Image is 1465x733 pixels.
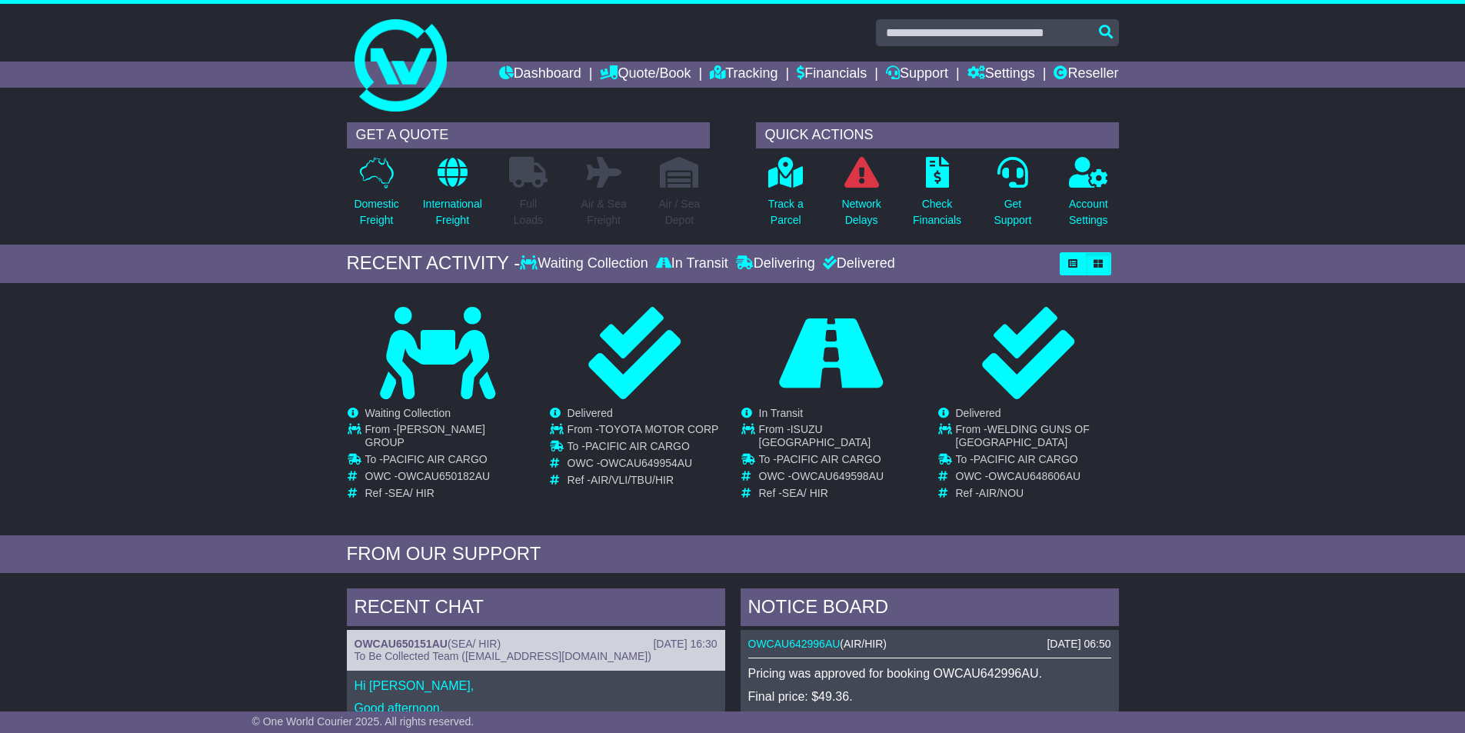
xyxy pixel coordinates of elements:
a: Support [886,62,948,88]
td: From - [568,423,719,440]
a: GetSupport [993,156,1032,237]
a: Track aParcel [767,156,804,237]
td: Ref - [568,474,719,487]
td: OWC - [956,470,1118,487]
span: In Transit [759,407,804,419]
span: ISUZU [GEOGRAPHIC_DATA] [759,423,871,448]
td: From - [365,423,528,453]
a: Quote/Book [600,62,691,88]
span: TOYOTA MOTOR CORP [599,423,719,435]
td: OWC - [365,470,528,487]
td: To - [956,453,1118,470]
span: OWCAU648606AU [988,470,1080,482]
td: To - [759,453,921,470]
div: GET A QUOTE [347,122,710,148]
span: OWCAU649954AU [600,457,692,469]
span: WELDING GUNS OF [GEOGRAPHIC_DATA] [956,423,1090,448]
a: Reseller [1054,62,1118,88]
a: Settings [967,62,1035,88]
td: From - [956,423,1118,453]
a: Financials [797,62,867,88]
p: International Freight [423,196,482,228]
div: RECENT CHAT [347,588,725,630]
a: InternationalFreight [422,156,483,237]
span: PACIFIC AIR CARGO [585,440,690,452]
div: [DATE] 16:30 [653,638,717,651]
a: AccountSettings [1068,156,1109,237]
div: ( ) [355,638,718,651]
div: Delivered [819,255,895,272]
span: SEA/ HIR [782,487,828,499]
p: Full Loads [509,196,548,228]
a: CheckFinancials [912,156,962,237]
p: Domestic Freight [354,196,398,228]
span: OWCAU650182AU [398,470,490,482]
div: In Transit [652,255,732,272]
td: Ref - [759,487,921,500]
div: NOTICE BOARD [741,588,1119,630]
p: Hi [PERSON_NAME], [355,678,718,693]
div: Delivering [732,255,819,272]
span: SEA/ HIR [451,638,498,650]
td: Ref - [365,487,528,500]
span: [PERSON_NAME] GROUP [365,423,485,448]
p: Pricing was approved for booking OWCAU642996AU. [748,666,1111,681]
div: QUICK ACTIONS [756,122,1119,148]
div: RECENT ACTIVITY - [347,252,521,275]
span: Waiting Collection [365,407,451,419]
p: Good afternoon. [355,701,718,715]
p: Get Support [994,196,1031,228]
span: AIR/VLI/TBU/HIR [591,474,674,486]
div: Waiting Collection [520,255,651,272]
span: Delivered [568,407,613,419]
div: FROM OUR SUPPORT [347,543,1119,565]
span: OWCAU649598AU [791,470,884,482]
a: Tracking [710,62,777,88]
a: NetworkDelays [841,156,881,237]
div: [DATE] 06:50 [1047,638,1110,651]
td: OWC - [759,470,921,487]
p: Check Financials [913,196,961,228]
td: OWC - [568,457,719,474]
p: Final price: $49.36. [748,689,1111,704]
td: To - [568,440,719,457]
span: To Be Collected Team ([EMAIL_ADDRESS][DOMAIN_NAME]) [355,650,651,662]
div: ( ) [748,638,1111,651]
a: Dashboard [499,62,581,88]
span: © One World Courier 2025. All rights reserved. [252,715,474,728]
a: DomesticFreight [353,156,399,237]
a: OWCAU650151AU [355,638,448,650]
span: PACIFIC AIR CARGO [974,453,1078,465]
span: Delivered [956,407,1001,419]
td: Ref - [956,487,1118,500]
td: To - [365,453,528,470]
p: Air / Sea Depot [659,196,701,228]
span: PACIFIC AIR CARGO [383,453,488,465]
a: OWCAU642996AU [748,638,841,650]
span: AIR/HIR [844,638,883,650]
p: Account Settings [1069,196,1108,228]
p: Network Delays [841,196,881,228]
td: From - [759,423,921,453]
span: SEA/ HIR [388,487,435,499]
p: Air & Sea Freight [581,196,627,228]
span: AIR/NOU [979,487,1024,499]
span: PACIFIC AIR CARGO [777,453,881,465]
p: Track a Parcel [768,196,804,228]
